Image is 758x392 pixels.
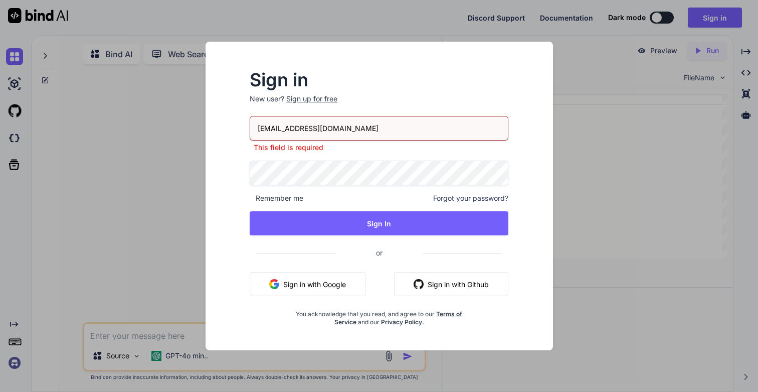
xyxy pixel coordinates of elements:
input: Login or Email [250,116,508,141]
p: New user? [250,94,508,116]
p: This field is required [250,143,508,153]
div: You acknowledge that you read, and agree to our and our [293,304,465,326]
h2: Sign in [250,72,508,88]
div: Sign up for free [286,94,337,104]
button: Sign In [250,211,508,235]
button: Sign in with Google [250,272,365,296]
span: or [336,240,423,265]
a: Terms of Service [334,310,463,326]
img: google [269,279,279,289]
button: Sign in with Github [394,272,508,296]
span: Forgot your password? [433,193,508,203]
a: Privacy Policy. [381,318,424,326]
span: Remember me [250,193,303,203]
img: github [414,279,424,289]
